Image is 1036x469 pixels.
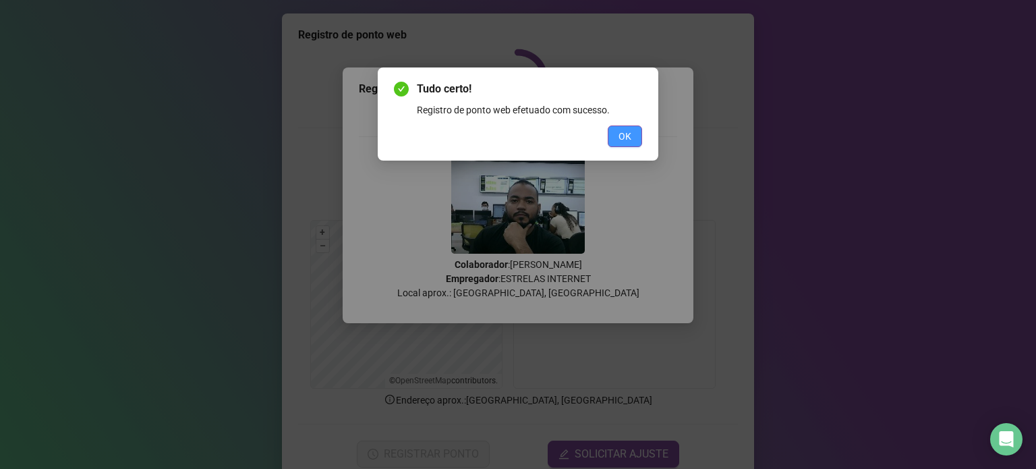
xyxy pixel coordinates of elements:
div: Registro de ponto web efetuado com sucesso. [417,103,642,117]
div: Open Intercom Messenger [990,423,1023,456]
button: OK [608,126,642,147]
span: Tudo certo! [417,81,642,97]
span: check-circle [394,82,409,96]
span: OK [618,129,631,144]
